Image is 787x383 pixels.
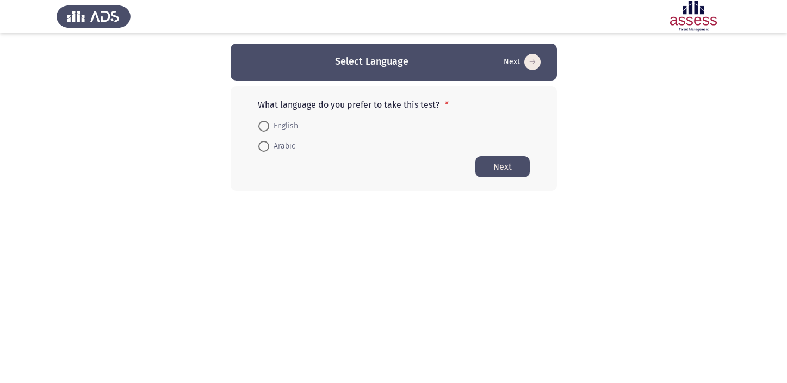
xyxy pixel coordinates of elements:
[269,140,295,153] span: Arabic
[335,55,408,69] h3: Select Language
[269,120,298,133] span: English
[258,100,530,110] p: What language do you prefer to take this test?
[500,53,544,71] button: Start assessment
[475,156,530,177] button: Start assessment
[656,1,730,32] img: Assessment logo of OCM R1 ASSESS
[57,1,131,32] img: Assess Talent Management logo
